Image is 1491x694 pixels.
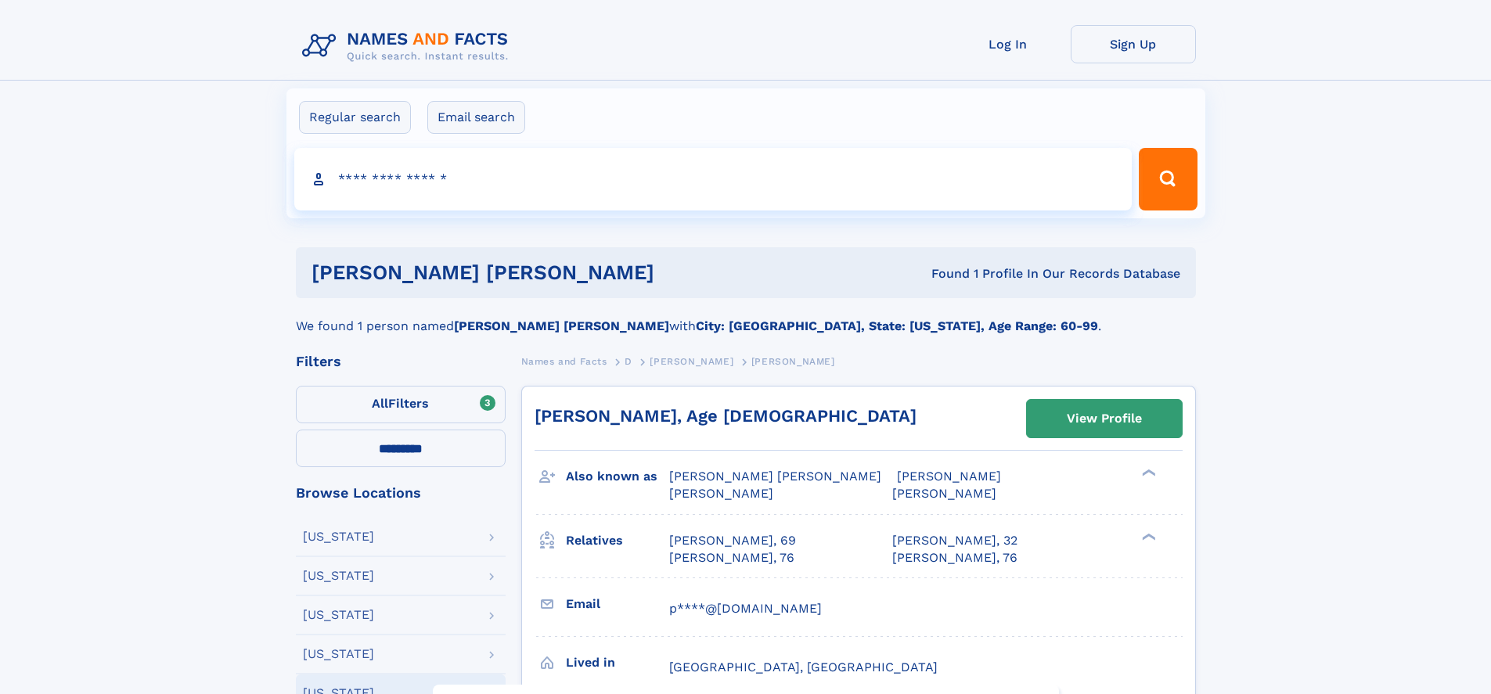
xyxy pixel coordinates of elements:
[566,591,669,617] h3: Email
[650,356,733,367] span: [PERSON_NAME]
[299,101,411,134] label: Regular search
[1067,401,1142,437] div: View Profile
[296,486,506,500] div: Browse Locations
[566,463,669,490] h3: Also known as
[669,549,794,566] a: [PERSON_NAME], 76
[945,25,1071,63] a: Log In
[892,486,996,501] span: [PERSON_NAME]
[892,532,1017,549] a: [PERSON_NAME], 32
[312,263,793,282] h1: [PERSON_NAME] [PERSON_NAME]
[751,356,835,367] span: [PERSON_NAME]
[793,265,1180,282] div: Found 1 Profile In Our Records Database
[1071,25,1196,63] a: Sign Up
[296,298,1196,336] div: We found 1 person named with .
[1138,531,1157,541] div: ❯
[669,660,938,674] span: [GEOGRAPHIC_DATA], [GEOGRAPHIC_DATA]
[294,148,1133,210] input: search input
[625,351,632,371] a: D
[454,318,669,333] b: [PERSON_NAME] [PERSON_NAME]
[303,570,374,582] div: [US_STATE]
[566,649,669,676] h3: Lived in
[650,351,733,371] a: [PERSON_NAME]
[566,527,669,554] h3: Relatives
[897,469,1001,484] span: [PERSON_NAME]
[521,351,607,371] a: Names and Facts
[1139,148,1197,210] button: Search Button
[296,354,506,369] div: Filters
[427,101,525,134] label: Email search
[669,469,881,484] span: [PERSON_NAME] [PERSON_NAME]
[625,356,632,367] span: D
[1027,400,1182,437] a: View Profile
[296,386,506,423] label: Filters
[296,25,521,67] img: Logo Names and Facts
[372,396,388,411] span: All
[1138,468,1157,478] div: ❯
[303,530,374,543] div: [US_STATE]
[696,318,1098,333] b: City: [GEOGRAPHIC_DATA], State: [US_STATE], Age Range: 60-99
[303,648,374,660] div: [US_STATE]
[303,609,374,621] div: [US_STATE]
[669,532,796,549] a: [PERSON_NAME], 69
[535,406,917,426] a: [PERSON_NAME], Age [DEMOGRAPHIC_DATA]
[669,486,773,501] span: [PERSON_NAME]
[892,549,1017,566] a: [PERSON_NAME], 76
